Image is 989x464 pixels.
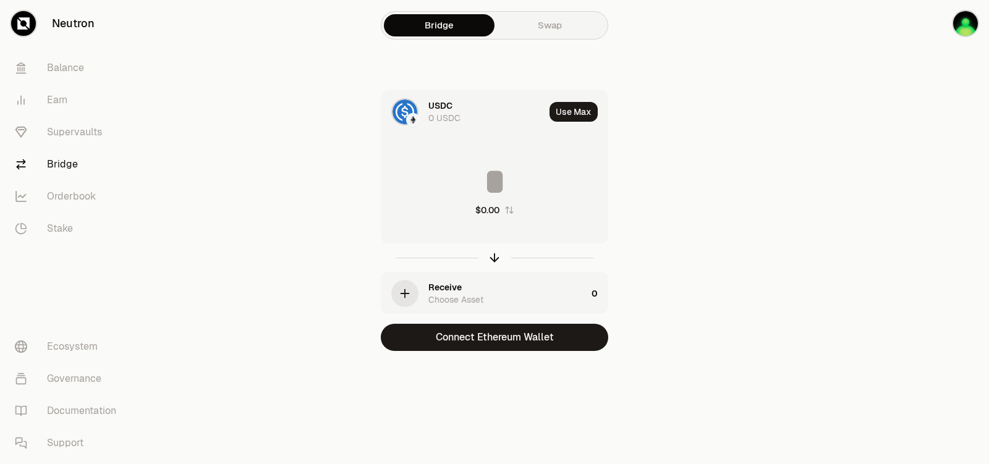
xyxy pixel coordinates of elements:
a: Orderbook [5,180,134,213]
div: Choose Asset [428,293,483,306]
div: USDC LogoEthereum LogoUSDC0 USDC [381,91,545,133]
button: $0.00 [475,204,514,216]
button: Use Max [550,102,598,122]
a: Bridge [5,148,134,180]
a: Ecosystem [5,331,134,363]
div: 0 [592,272,608,314]
a: Support [5,427,134,459]
a: Swap [494,14,605,36]
img: JaJa07 [953,11,978,36]
div: $0.00 [475,204,499,216]
a: Supervaults [5,116,134,148]
a: Documentation [5,395,134,427]
div: USDC [428,99,452,112]
img: USDC Logo [393,99,417,124]
img: Ethereum Logo [407,114,418,125]
button: ReceiveChoose Asset0 [381,272,608,314]
div: Receive [428,281,462,293]
a: Stake [5,213,134,245]
a: Balance [5,52,134,84]
a: Governance [5,363,134,395]
div: 0 USDC [428,112,461,124]
a: Bridge [384,14,494,36]
a: Earn [5,84,134,116]
button: Connect Ethereum Wallet [381,324,608,351]
div: ReceiveChoose Asset [381,272,587,314]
